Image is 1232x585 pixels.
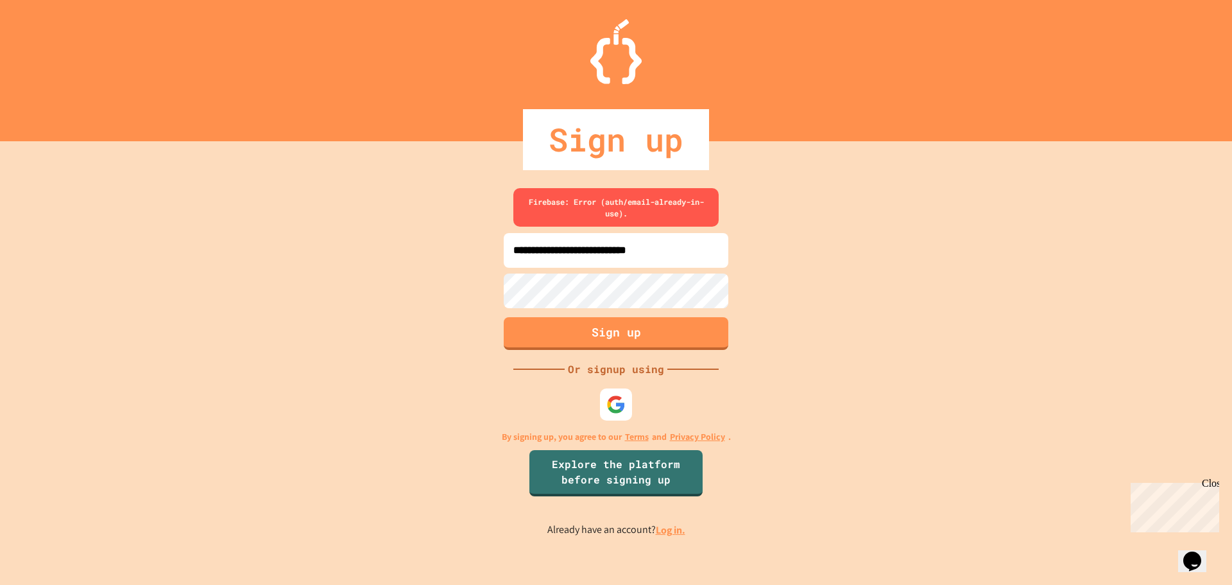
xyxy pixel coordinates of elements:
[656,523,685,537] a: Log in.
[529,450,703,496] a: Explore the platform before signing up
[1125,478,1219,532] iframe: chat widget
[504,317,728,350] button: Sign up
[502,430,731,444] p: By signing up, you agree to our and .
[565,362,667,377] div: Or signup using
[670,430,725,444] a: Privacy Policy
[523,109,709,170] div: Sign up
[547,522,685,538] p: Already have an account?
[1178,534,1219,572] iframe: chat widget
[625,430,649,444] a: Terms
[590,19,642,84] img: Logo.svg
[5,5,89,82] div: Chat with us now!Close
[606,395,626,414] img: google-icon.svg
[513,188,719,227] div: Firebase: Error (auth/email-already-in-use).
